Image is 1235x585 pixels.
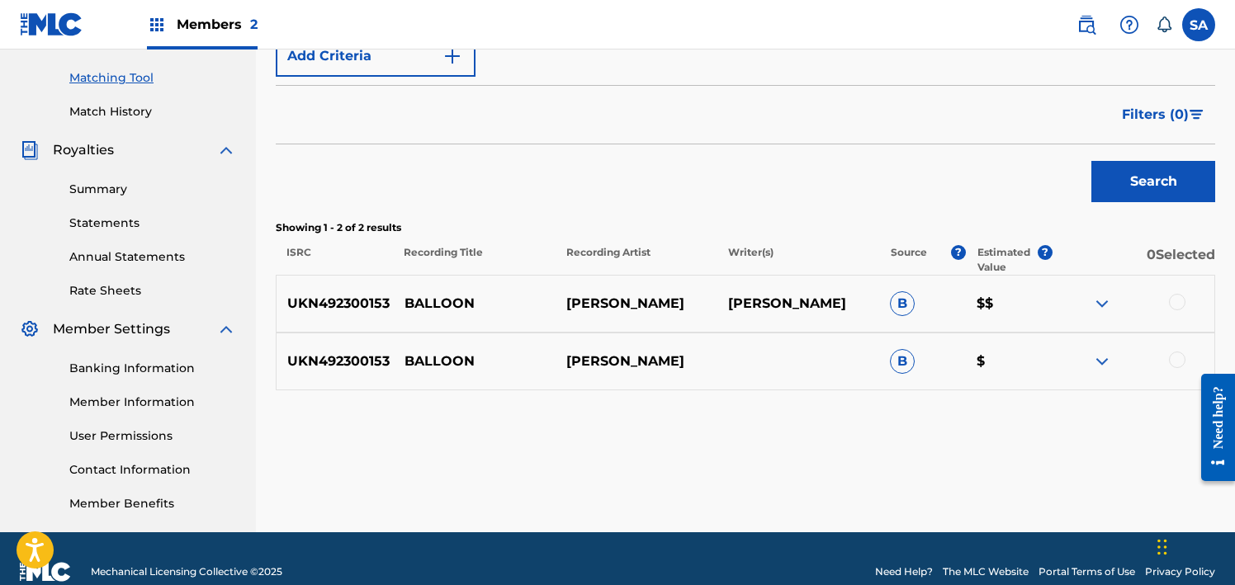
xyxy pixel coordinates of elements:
[1076,15,1096,35] img: search
[393,294,555,314] p: BALLOON
[277,351,393,371] p: UKN492300153
[1152,506,1235,585] iframe: Chat Widget
[1156,17,1172,33] div: Notifications
[69,461,236,479] a: Contact Information
[53,319,170,339] span: Member Settings
[20,140,40,160] img: Royalties
[556,294,717,314] p: [PERSON_NAME]
[69,69,236,87] a: Matching Tool
[216,319,236,339] img: expand
[1190,110,1204,120] img: filter
[1113,8,1146,41] div: Help
[717,294,879,314] p: [PERSON_NAME]
[1112,94,1215,135] button: Filters (0)
[890,291,915,316] span: B
[276,35,476,77] button: Add Criteria
[890,349,915,374] span: B
[1092,294,1112,314] img: expand
[442,46,462,66] img: 9d2ae6d4665cec9f34b9.svg
[69,103,236,120] a: Match History
[277,294,393,314] p: UKN492300153
[69,495,236,512] a: Member Benefits
[20,562,71,582] img: logo
[1122,105,1189,125] span: Filters ( 0 )
[951,245,966,260] span: ?
[556,351,717,371] p: [PERSON_NAME]
[1157,522,1167,572] div: Drag
[977,245,1039,275] p: Estimated Value
[91,564,282,579] span: Mechanical Licensing Collective © 2025
[53,140,114,160] span: Royalties
[147,15,167,35] img: Top Rightsholders
[1091,161,1215,202] button: Search
[1092,351,1112,371] img: expand
[1145,564,1215,579] a: Privacy Policy
[216,140,236,160] img: expand
[1189,361,1235,494] iframe: Resource Center
[1119,15,1139,35] img: help
[966,351,1053,371] p: $
[69,394,236,411] a: Member Information
[69,181,236,198] a: Summary
[966,294,1053,314] p: $$
[20,12,83,36] img: MLC Logo
[717,245,880,275] p: Writer(s)
[69,248,236,266] a: Annual Statements
[1053,245,1215,275] p: 0 Selected
[250,17,258,32] span: 2
[69,427,236,445] a: User Permissions
[393,351,555,371] p: BALLOON
[69,215,236,232] a: Statements
[1039,564,1135,579] a: Portal Terms of Use
[276,245,393,275] p: ISRC
[20,319,40,339] img: Member Settings
[891,245,927,275] p: Source
[1070,8,1103,41] a: Public Search
[276,220,1215,235] p: Showing 1 - 2 of 2 results
[177,15,258,34] span: Members
[943,564,1029,579] a: The MLC Website
[69,360,236,377] a: Banking Information
[875,564,933,579] a: Need Help?
[1182,8,1215,41] div: User Menu
[1038,245,1053,260] span: ?
[393,245,556,275] p: Recording Title
[69,282,236,300] a: Rate Sheets
[555,245,717,275] p: Recording Artist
